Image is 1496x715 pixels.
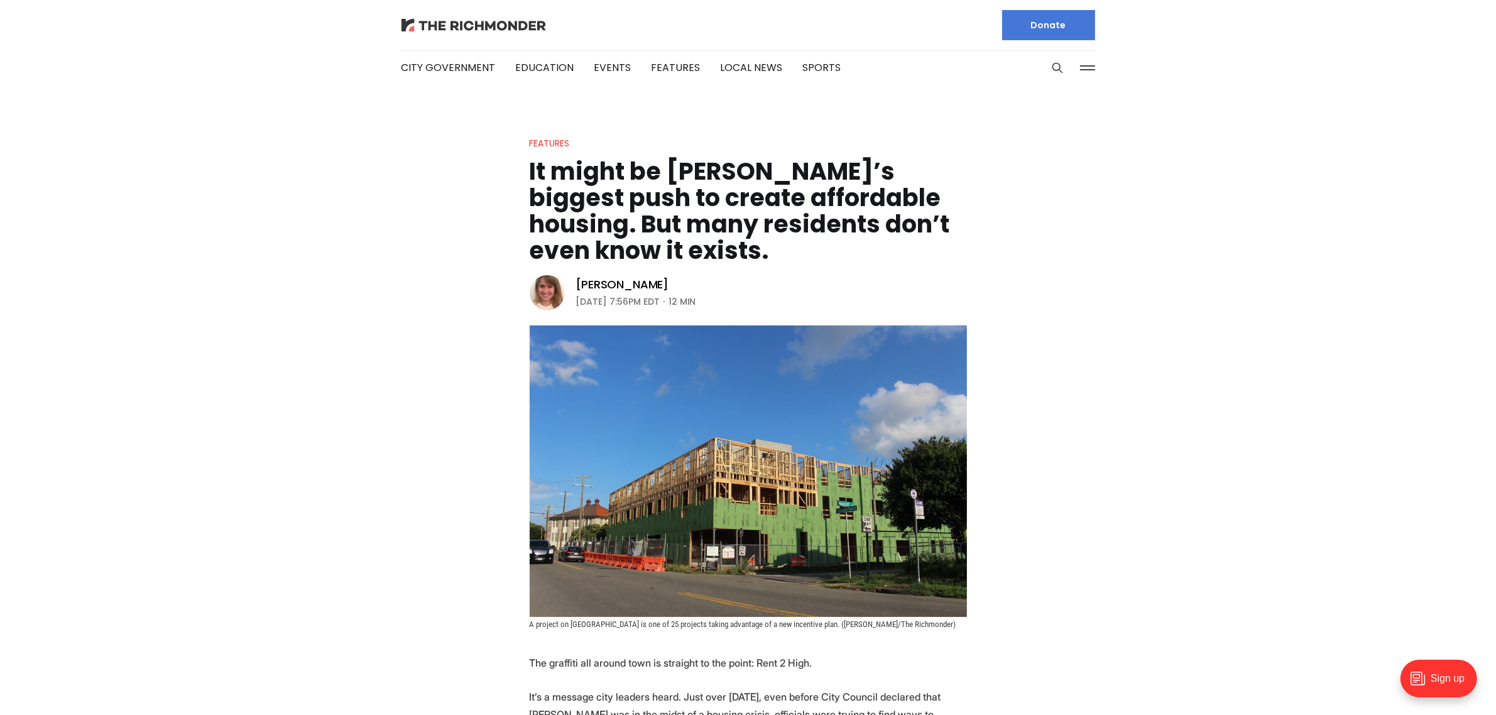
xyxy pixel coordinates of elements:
[530,275,565,310] img: Sarah Vogelsong
[669,294,696,309] span: 12 min
[516,60,574,75] a: Education
[530,137,570,150] a: Features
[530,325,967,617] img: It might be Richmond’s biggest push to create affordable housing. But many residents don’t even k...
[803,60,841,75] a: Sports
[530,619,956,629] span: A project on [GEOGRAPHIC_DATA] is one of 25 projects taking advantage of a new incentive plan. ([...
[576,277,669,292] a: [PERSON_NAME]
[1390,653,1496,715] iframe: portal-trigger
[594,60,631,75] a: Events
[530,158,967,264] h1: It might be [PERSON_NAME]’s biggest push to create affordable housing. But many residents don’t e...
[721,60,783,75] a: Local News
[530,654,967,672] p: The graffiti all around town is straight to the point: Rent 2 High.
[1002,10,1095,40] a: Donate
[1048,58,1067,77] button: Search this site
[652,60,701,75] a: Features
[576,294,660,309] time: [DATE] 7:56PM EDT
[401,60,496,75] a: City Government
[401,19,546,31] img: The Richmonder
